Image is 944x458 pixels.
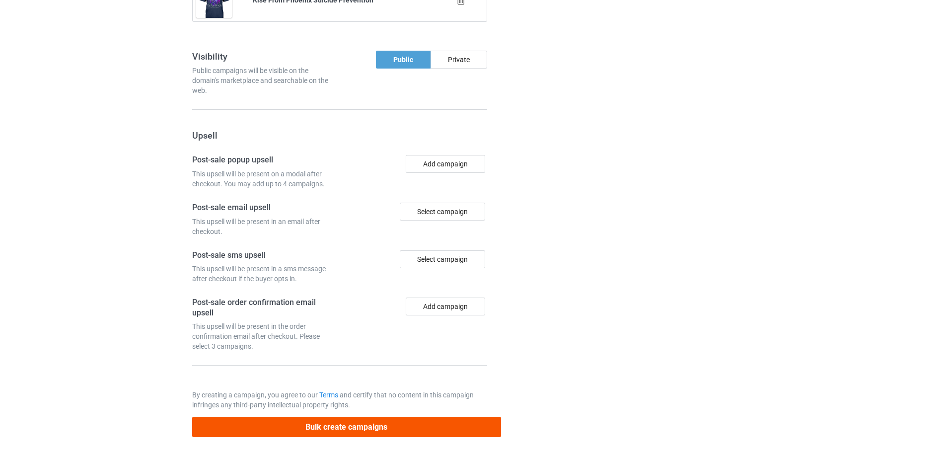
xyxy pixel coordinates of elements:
h4: Post-sale order confirmation email upsell [192,298,336,318]
div: This upsell will be present on a modal after checkout. You may add up to 4 campaigns. [192,169,336,189]
button: Add campaign [406,155,485,173]
div: Private [431,51,487,69]
div: This upsell will be present in a sms message after checkout if the buyer opts in. [192,264,336,284]
div: Select campaign [400,250,485,268]
div: Select campaign [400,203,485,221]
h4: Post-sale email upsell [192,203,336,213]
h3: Upsell [192,130,487,141]
div: This upsell will be present in an email after checkout. [192,217,336,236]
div: Public [376,51,431,69]
div: This upsell will be present in the order confirmation email after checkout. Please select 3 campa... [192,321,336,351]
h4: Post-sale sms upsell [192,250,336,261]
h3: Visibility [192,51,336,62]
p: By creating a campaign, you agree to our and certify that no content in this campaign infringes a... [192,390,487,410]
button: Bulk create campaigns [192,417,501,437]
h4: Post-sale popup upsell [192,155,336,165]
a: Terms [319,391,338,399]
div: Public campaigns will be visible on the domain's marketplace and searchable on the web. [192,66,336,95]
button: Add campaign [406,298,485,315]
